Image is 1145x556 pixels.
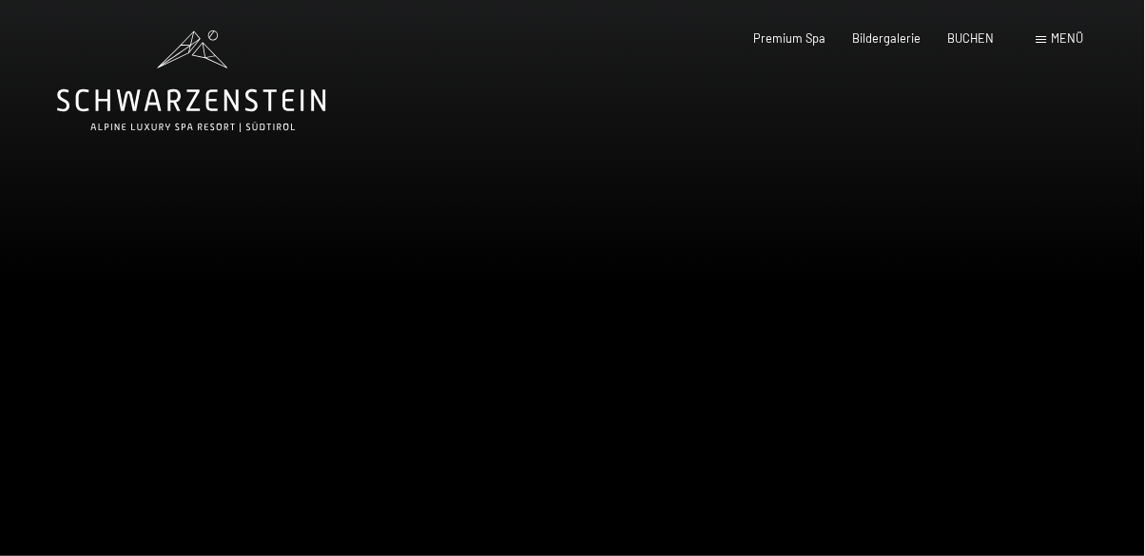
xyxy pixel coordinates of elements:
a: Premium Spa [754,30,826,46]
a: Bildergalerie [853,30,922,46]
span: Menü [1052,30,1084,46]
a: BUCHEN [948,30,995,46]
